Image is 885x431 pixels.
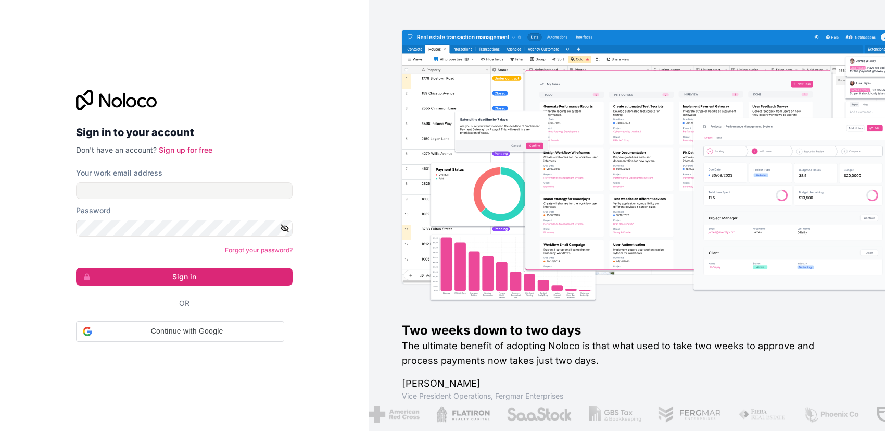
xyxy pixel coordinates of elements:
h1: Two weeks down to two days [402,322,852,339]
img: /assets/phoenix-BREaitsQ.png [802,406,858,423]
img: /assets/american-red-cross-BAupjrZR.png [368,406,418,423]
button: Sign in [76,268,293,286]
span: Or [179,298,189,309]
input: Password [76,220,293,237]
img: /assets/fergmar-CudnrXN5.png [657,406,720,423]
h1: [PERSON_NAME] [402,376,852,391]
img: /assets/gbstax-C-GtDUiK.png [587,406,640,423]
img: /assets/flatiron-C8eUkumj.png [435,406,489,423]
div: Continue with Google [76,321,284,342]
h2: Sign in to your account [76,123,293,142]
label: Password [76,205,111,216]
img: /assets/fiera-fwj2N5v4.png [737,406,786,423]
input: Email address [76,182,293,199]
span: Continue with Google [96,326,277,337]
a: Forgot your password? [225,246,293,254]
a: Sign up for free [159,145,212,154]
h1: Vice President Operations , Fergmar Enterprises [402,391,852,401]
span: Don't have an account? [76,145,157,154]
h2: The ultimate benefit of adopting Noloco is that what used to take two weeks to approve and proces... [402,339,852,368]
img: /assets/saastock-C6Zbiodz.png [505,406,571,423]
label: Your work email address [76,168,162,178]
